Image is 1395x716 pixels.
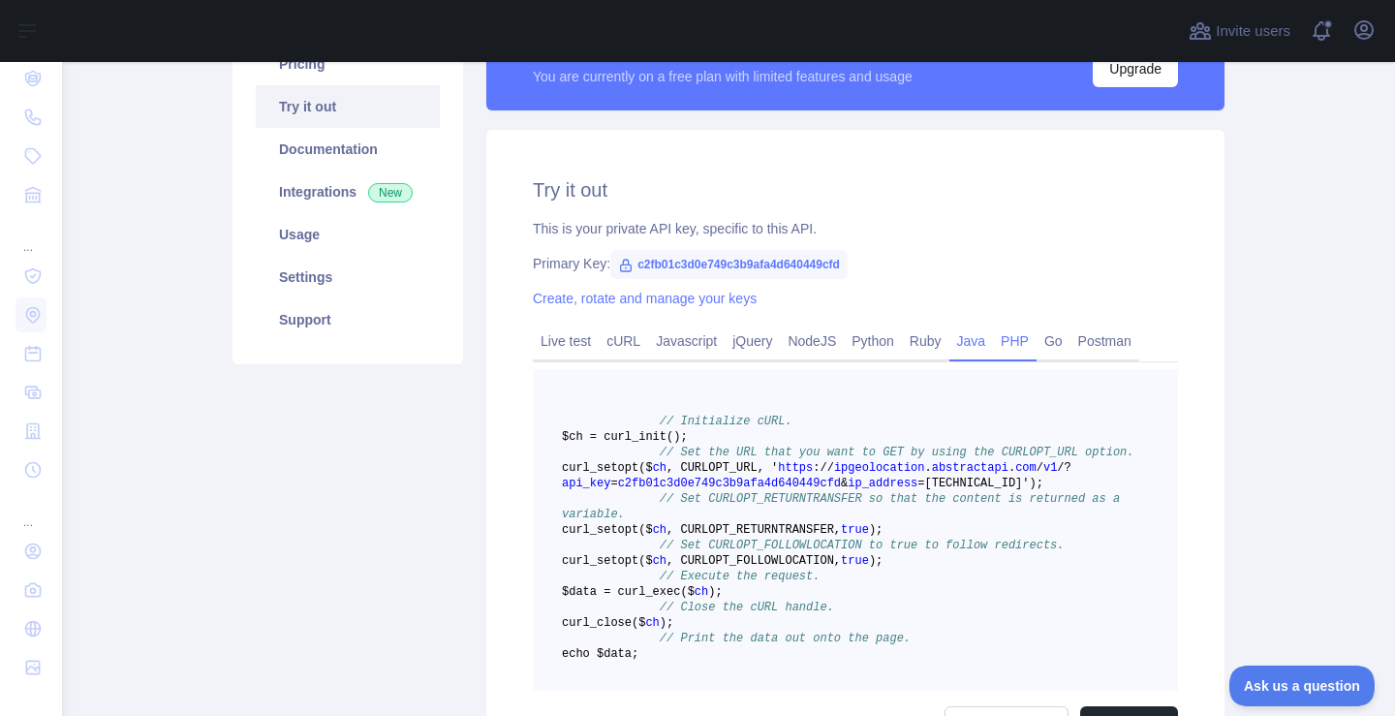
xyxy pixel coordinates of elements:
[1229,666,1376,706] iframe: Toggle Customer Support
[1185,16,1294,47] button: Invite users
[533,291,757,306] a: Create, rotate and manage your keys
[590,554,653,568] span: _setopt($
[15,491,46,530] div: ...
[533,219,1178,238] div: This is your private API key, specific to this API.
[917,477,1036,490] span: =[TECHNICAL_ID]')
[1037,477,1043,490] span: ;
[841,477,848,490] span: &
[660,539,1065,552] span: // Set CURLOPT_FOLLOWLOCATION to true to follow redirects.
[256,85,440,128] a: Try it out
[778,461,813,475] span: https
[562,430,632,444] span: $ch = curl
[666,616,673,630] span: ;
[1015,461,1037,475] span: com
[841,523,869,537] span: true
[1216,20,1290,43] span: Invite users
[599,326,648,357] a: cURL
[562,523,590,537] span: curl
[256,43,440,85] a: Pricing
[590,461,653,475] span: _setopt($
[590,616,646,630] span: _close($
[876,523,883,537] span: ;
[708,585,715,599] span: )
[820,461,826,475] span: /
[660,601,834,614] span: // Close the cURL handle.
[660,570,821,583] span: // Execute the request.
[725,326,780,357] a: jQuery
[256,213,440,256] a: Usage
[1057,461,1064,475] span: /
[256,128,440,171] a: Documentation
[993,326,1037,357] a: PHP
[533,67,913,86] div: You are currently on a free plan with limited features and usage
[562,477,610,490] span: api_key
[660,616,666,630] span: )
[834,461,925,475] span: ipgeolocation
[813,461,820,475] span: :
[653,554,666,568] span: ch
[869,523,876,537] span: )
[660,632,911,645] span: // Print the data out onto the page.
[562,461,590,475] span: curl
[648,326,725,357] a: Javascript
[695,585,708,599] span: ch
[1093,50,1178,87] button: Upgrade
[562,585,645,599] span: $data = curl
[680,430,687,444] span: ;
[1070,326,1139,357] a: Postman
[841,554,869,568] span: true
[562,554,590,568] span: curl
[925,461,932,475] span: .
[715,585,722,599] span: ;
[666,461,778,475] span: , CURLOPT_URL, '
[562,647,638,661] span: echo $data;
[827,461,834,475] span: /
[1065,461,1071,475] span: ?
[533,254,1178,273] div: Primary Key:
[653,461,666,475] span: ch
[368,183,413,202] span: New
[645,616,659,630] span: ch
[15,216,46,255] div: ...
[590,523,653,537] span: _setopt($
[610,250,848,279] span: c2fb01c3d0e749c3b9afa4d640449cfd
[666,523,841,537] span: , CURLOPT_RETURNTRANSFER,
[844,326,902,357] a: Python
[653,523,666,537] span: ch
[780,326,844,357] a: NodeJS
[660,415,792,428] span: // Initialize cURL.
[562,616,590,630] span: curl
[1008,461,1015,475] span: .
[618,477,841,490] span: c2fb01c3d0e749c3b9afa4d640449cfd
[645,585,694,599] span: _exec($
[902,326,949,357] a: Ruby
[869,554,876,568] span: )
[632,430,680,444] span: _init()
[533,326,599,357] a: Live test
[660,446,1134,459] span: // Set the URL that you want to GET by using the CURLOPT_URL option.
[1037,326,1070,357] a: Go
[610,477,617,490] span: =
[533,176,1178,203] h2: Try it out
[876,554,883,568] span: ;
[562,492,1127,521] span: // Set CURLOPT_RETURNTRANSFER so that the content is returned as a variable.
[256,256,440,298] a: Settings
[256,298,440,341] a: Support
[1037,461,1043,475] span: /
[666,554,841,568] span: , CURLOPT_FOLLOWLOCATION,
[949,326,994,357] a: Java
[1043,461,1057,475] span: v1
[256,171,440,213] a: Integrations New
[932,461,1008,475] span: abstractapi
[848,477,917,490] span: ip_address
